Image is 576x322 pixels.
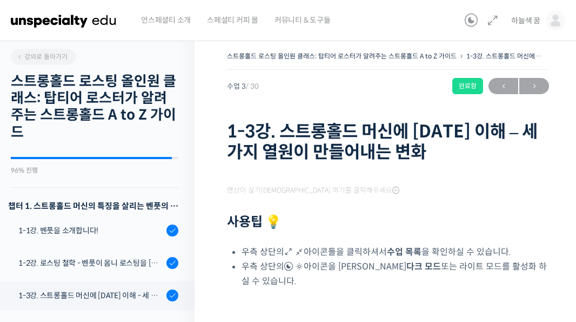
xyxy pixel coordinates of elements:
[227,52,457,60] a: 스트롱홀드 로스팅 올인원 클래스: 탑티어 로스터가 알려주는 스트롱홀드 A to Z 가이드
[227,186,399,195] span: 영상이 끊기[DEMOGRAPHIC_DATA] 여기를 클릭해주세요
[227,83,259,90] span: 수업 3
[246,82,259,91] span: / 30
[519,79,549,94] span: →
[242,259,549,288] li: 우측 상단의 아이콘을 [PERSON_NAME] 또는 라이트 모드를 활성화 하실 수 있습니다.
[8,199,178,213] h3: 챕터 1. 스트롱홀드 머신의 특징을 살리는 벤풋의 로스팅 방식
[242,245,549,259] li: 우측 상단의 아이콘들을 클릭하셔서 을 확인하실 수 있습니다.
[488,79,518,94] span: ←
[11,167,178,174] div: 96% 진행
[18,225,163,236] div: 1-1강. 벤풋을 소개합니다!
[16,52,68,61] span: 강의로 돌아가기
[227,121,549,163] h1: 1-3강. 스트롱홀드 머신에 [DATE] 이해 – 세 가지 열원이 만들어내는 변화
[11,49,76,65] a: 강의로 돌아가기
[452,78,483,94] div: 완료함
[511,16,540,25] span: 하늘색 꿈
[11,73,178,141] h2: 스트롱홀드 로스팅 올인원 클래스: 탑티어 로스터가 알려주는 스트롱홀드 A to Z 가이드
[406,261,441,272] b: 다크 모드
[519,78,549,94] a: 다음→
[387,246,421,258] b: 수업 목록
[488,78,518,94] a: ←이전
[227,214,282,230] strong: 사용팁 💡
[18,290,163,301] div: 1-3강. 스트롱홀드 머신에 [DATE] 이해 - 세 가지 열원이 만들어내는 변화
[18,257,163,269] div: 1-2강. 로스팅 철학 - 벤풋이 옴니 로스팅을 [DATE] 않는 이유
